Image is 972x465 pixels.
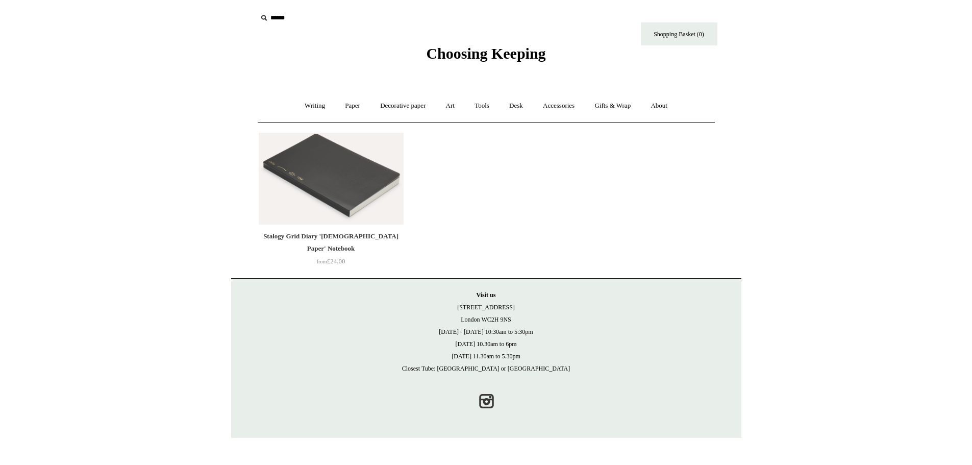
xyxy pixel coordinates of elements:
a: Accessories [534,92,584,119]
a: Desk [500,92,532,119]
a: Tools [465,92,499,119]
span: £24.00 [317,257,345,265]
p: [STREET_ADDRESS] London WC2H 9NS [DATE] - [DATE] 10:30am to 5:30pm [DATE] 10.30am to 6pm [DATE] 1... [241,289,731,375]
a: Stalogy Grid Diary '[DEMOGRAPHIC_DATA] Paper' Notebook from£24.00 [259,230,404,272]
a: Stalogy Grid Diary 'Bible Paper' Notebook Stalogy Grid Diary 'Bible Paper' Notebook [259,133,404,225]
a: Paper [336,92,369,119]
div: Stalogy Grid Diary '[DEMOGRAPHIC_DATA] Paper' Notebook [261,230,401,255]
img: Stalogy Grid Diary 'Bible Paper' Notebook [259,133,404,225]
a: Gifts & Wrap [585,92,640,119]
a: Art [437,92,464,119]
strong: Visit us [477,291,496,299]
span: Choosing Keeping [426,45,545,62]
a: About [641,92,677,119]
a: Decorative paper [371,92,435,119]
span: from [317,259,327,264]
a: Instagram [475,390,497,412]
a: Shopping Basket (0) [641,22,717,45]
a: Writing [295,92,334,119]
a: Choosing Keeping [426,53,545,60]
